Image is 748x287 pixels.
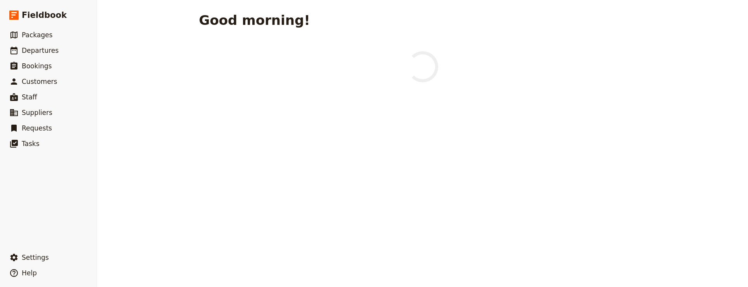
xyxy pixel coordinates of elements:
[22,47,59,54] span: Departures
[22,269,37,277] span: Help
[22,93,37,101] span: Staff
[22,124,52,132] span: Requests
[22,9,67,21] span: Fieldbook
[22,78,57,85] span: Customers
[22,109,52,117] span: Suppliers
[22,140,40,148] span: Tasks
[22,31,52,39] span: Packages
[22,62,52,70] span: Bookings
[199,12,310,28] h1: Good morning!
[22,254,49,261] span: Settings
